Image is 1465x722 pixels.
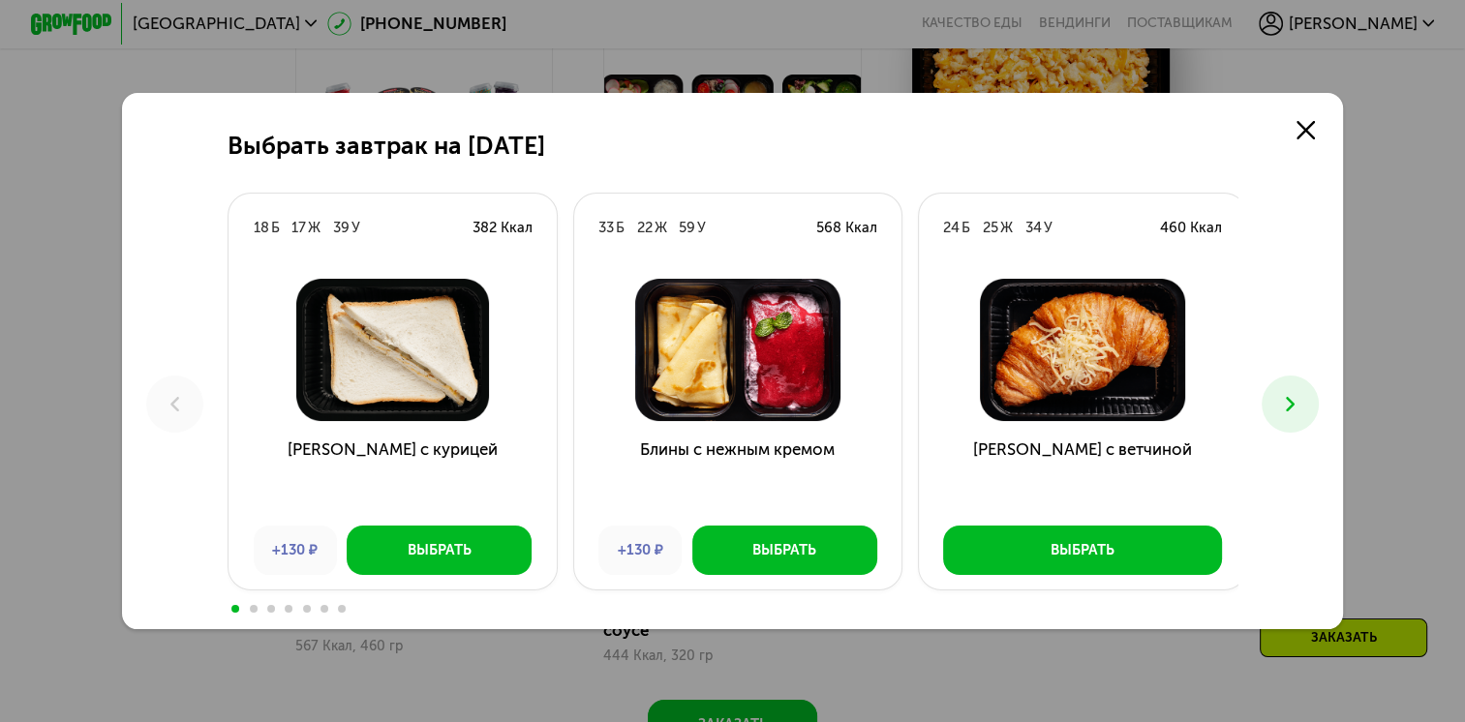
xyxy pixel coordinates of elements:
div: 34 [1025,218,1042,238]
div: +130 ₽ [598,526,682,574]
div: Б [271,218,280,238]
h3: [PERSON_NAME] с ветчиной [919,437,1246,511]
div: Выбрать [1051,540,1114,560]
h3: Блины с нежным кремом [574,437,901,511]
img: Блины с нежным кремом [590,279,885,421]
div: Б [616,218,625,238]
div: 18 [254,218,269,238]
div: +130 ₽ [254,526,337,574]
div: 24 [943,218,960,238]
div: 33 [598,218,614,238]
div: Ж [308,218,320,238]
div: Выбрать [408,540,472,560]
button: Выбрать [943,526,1222,574]
div: 568 Ккал [816,218,877,238]
h3: [PERSON_NAME] с курицей [229,437,556,511]
div: 17 [291,218,306,238]
div: 25 [983,218,998,238]
button: Выбрать [692,526,877,574]
div: Ж [655,218,667,238]
img: Сэндвич с курицей [245,279,540,421]
div: 382 Ккал [472,218,532,238]
div: Б [961,218,970,238]
div: У [351,218,360,238]
div: У [1044,218,1053,238]
button: Выбрать [347,526,532,574]
h2: Выбрать завтрак на [DATE] [228,132,545,160]
div: 460 Ккал [1160,218,1222,238]
div: Выбрать [752,540,816,560]
img: Круассан с ветчиной [935,279,1231,421]
div: 22 [637,218,653,238]
div: 39 [333,218,350,238]
div: Ж [1000,218,1013,238]
div: У [697,218,706,238]
div: 59 [679,218,695,238]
